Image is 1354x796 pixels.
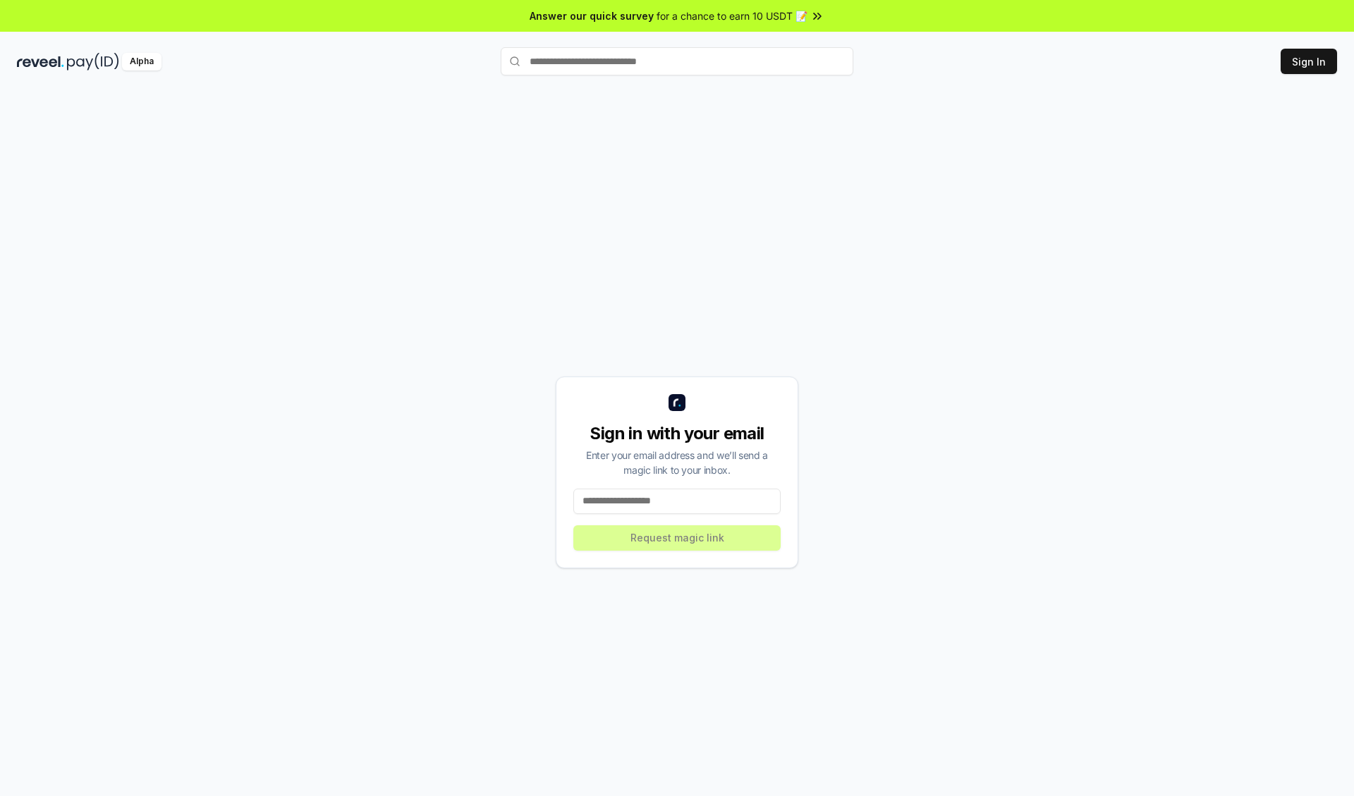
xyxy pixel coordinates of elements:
div: Sign in with your email [573,422,781,445]
div: Enter your email address and we’ll send a magic link to your inbox. [573,448,781,477]
span: Answer our quick survey [530,8,654,23]
span: for a chance to earn 10 USDT 📝 [657,8,807,23]
img: reveel_dark [17,53,64,71]
img: logo_small [669,394,685,411]
div: Alpha [122,53,161,71]
button: Sign In [1281,49,1337,74]
img: pay_id [67,53,119,71]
